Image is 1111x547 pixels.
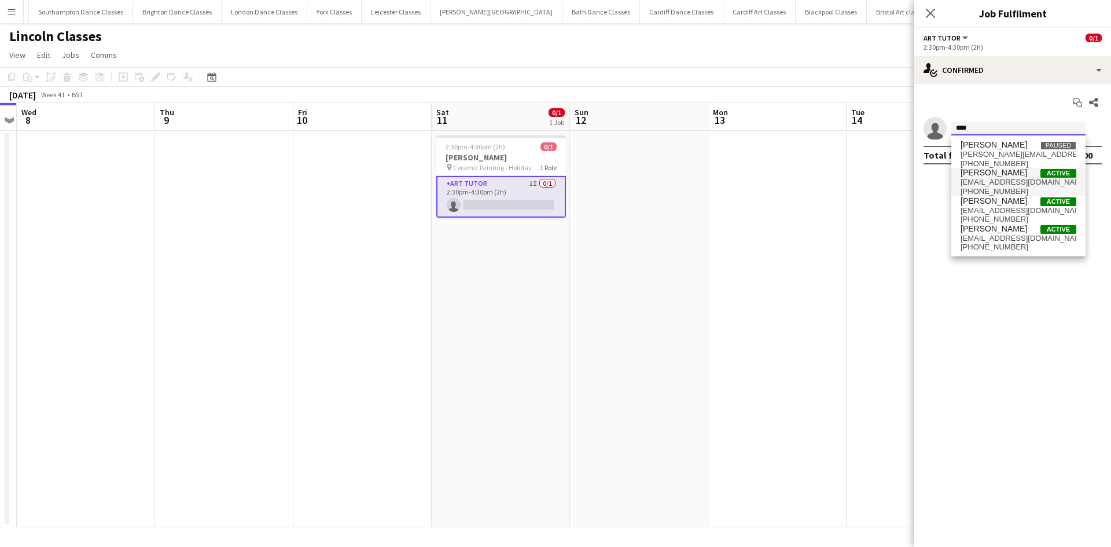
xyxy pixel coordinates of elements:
[72,90,83,99] div: BST
[436,176,566,218] app-card-role: Art Tutor1I0/12:30pm-4:30pm (2h)
[453,163,540,172] span: Ceramic Painting - Holiday Inn
[38,90,67,99] span: Week 41
[961,150,1076,159] span: gary_back@hotmail.co.uk
[307,1,362,23] button: York Classes
[961,178,1076,187] span: garyizzard@blueyonder.co.uk
[924,34,961,42] span: Art Tutor
[549,108,565,117] span: 0/1
[961,243,1076,252] span: +4407881260186
[362,1,431,23] button: Leicester Classes
[961,140,1027,150] span: Gary Back
[446,142,505,151] span: 2:30pm-4:30pm (2h)
[924,43,1102,52] div: 2:30pm-4:30pm (2h)
[62,50,79,60] span: Jobs
[91,50,117,60] span: Comms
[961,159,1076,168] span: +447958572039
[796,1,867,23] button: Blackpool Classes
[1040,169,1076,178] span: Active
[575,107,588,118] span: Sun
[9,50,25,60] span: View
[21,107,36,118] span: Wed
[1086,34,1102,42] span: 0/1
[849,113,864,127] span: 14
[133,1,222,23] button: Brighton Dance Classes
[1040,141,1076,150] span: Paused
[540,142,557,151] span: 0/1
[961,196,1027,206] span: Gary Perry
[961,224,1027,234] span: Gary Stokes
[562,1,640,23] button: Bath Dance Classes
[20,113,36,127] span: 8
[713,107,728,118] span: Mon
[436,107,449,118] span: Sat
[1040,225,1076,234] span: Active
[711,113,728,127] span: 13
[57,47,84,63] a: Jobs
[29,1,133,23] button: Southampton Dance Classes
[431,1,562,23] button: [PERSON_NAME][GEOGRAPHIC_DATA]
[961,206,1076,215] span: gdpfreelanceservicesltd@yahoo.com
[436,152,566,163] h3: [PERSON_NAME]
[436,135,566,218] app-job-card: 2:30pm-4:30pm (2h)0/1[PERSON_NAME] Ceramic Painting - Holiday Inn1 RoleArt Tutor1I0/12:30pm-4:30p...
[296,113,307,127] span: 10
[961,187,1076,196] span: +447851460850
[573,113,588,127] span: 12
[32,47,55,63] a: Edit
[9,89,36,101] div: [DATE]
[5,47,30,63] a: View
[961,215,1076,224] span: +4407783077542
[435,113,449,127] span: 11
[160,107,174,118] span: Thu
[1040,197,1076,206] span: Active
[851,107,864,118] span: Tue
[640,1,723,23] button: Cardiff Dance Classes
[540,163,557,172] span: 1 Role
[914,56,1111,84] div: Confirmed
[222,1,307,23] button: London Dance Classes
[9,28,102,45] h1: Lincoln Classes
[723,1,796,23] button: Cardiff Art Classes
[158,113,174,127] span: 9
[37,50,50,60] span: Edit
[86,47,122,63] a: Comms
[961,168,1027,178] span: Gary Izzard
[298,107,307,118] span: Fri
[867,1,937,23] button: Bristol Art classes
[924,34,970,42] button: Art Tutor
[549,118,564,127] div: 1 Job
[924,149,963,161] div: Total fee
[914,6,1111,21] h3: Job Fulfilment
[961,234,1076,243] span: garyjstokes@yahoo.co.uk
